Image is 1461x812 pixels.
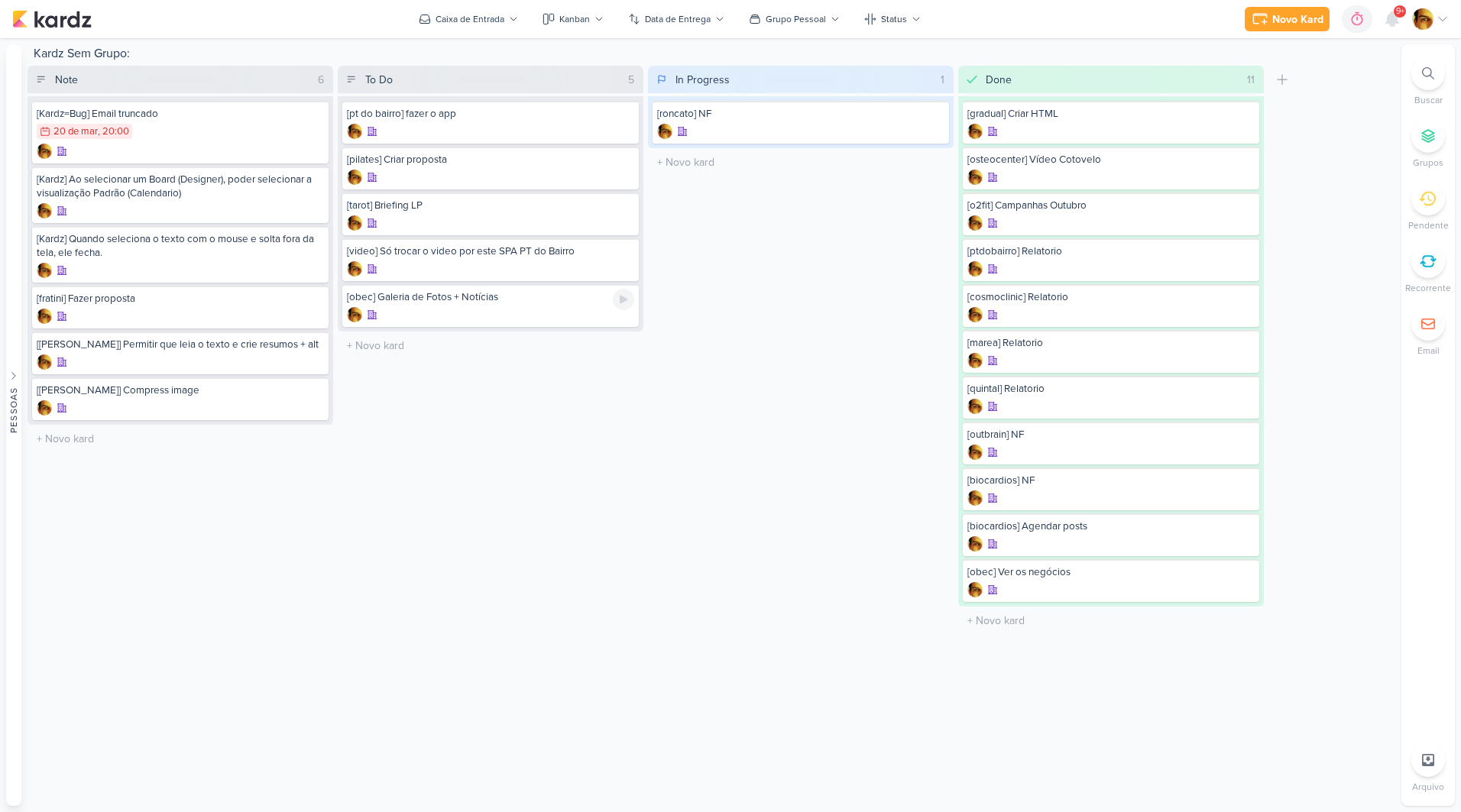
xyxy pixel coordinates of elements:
p: Arquivo [1412,780,1444,794]
div: Criador(a): Leandro Guedes [37,400,52,416]
div: [outbrain] NF [967,428,1255,442]
input: + Novo kard [341,335,640,357]
div: 1 [935,72,951,88]
img: Leandro Guedes [967,307,983,322]
button: Novo Kard [1245,7,1330,31]
img: Leandro Guedes [967,124,983,139]
p: Buscar [1414,93,1443,107]
img: Leandro Guedes [37,400,52,416]
div: [video] Só trocar o video por este SPA PT do Bairro [347,244,634,258]
div: Criador(a): Leandro Guedes [347,261,362,277]
div: Ligar relógio [613,289,634,310]
div: Criador(a): Leandro Guedes [37,144,52,159]
div: [roncato] NF [657,107,944,121]
div: [cosmoclinic] Relatorio [967,290,1255,304]
div: Criador(a): Leandro Guedes [967,307,983,322]
div: [Kardz] Quando seleciona o texto com o mouse e solta fora da tela, ele fecha. [37,232,324,260]
div: Criador(a): Leandro Guedes [37,309,52,324]
div: Novo Kard [1272,11,1323,27]
img: Leandro Guedes [967,170,983,185]
li: Ctrl + F [1401,57,1455,107]
div: [Kardz] Ao selecionar um Board (Designer), poder selecionar a visualização Padrão (Calendario) [37,173,324,200]
img: Leandro Guedes [967,353,983,368]
div: Criador(a): Leandro Guedes [967,490,983,506]
img: Leandro Guedes [347,261,362,277]
img: Leandro Guedes [37,263,52,278]
img: Leandro Guedes [967,261,983,277]
div: Criador(a): Leandro Guedes [347,170,362,185]
div: [Kardz=Bug] Email truncado [37,107,324,121]
img: kardz.app [12,10,92,28]
div: Criador(a): Leandro Guedes [347,215,362,231]
div: 11 [1241,72,1261,88]
div: [obec] Ver os negócios [967,565,1255,579]
div: Criador(a): Leandro Guedes [657,124,672,139]
div: Criador(a): Leandro Guedes [967,399,983,414]
button: Pessoas [6,44,21,806]
div: Criador(a): Leandro Guedes [967,124,983,139]
div: Criador(a): Leandro Guedes [347,307,362,322]
div: Kardz Sem Grupo: [28,44,1395,66]
img: Leandro Guedes [967,445,983,460]
div: [ptdobairro] Relatorio [967,244,1255,258]
div: Criador(a): Leandro Guedes [37,354,52,370]
div: Criador(a): Leandro Guedes [37,263,52,278]
img: Leandro Guedes [347,307,362,322]
div: 6 [312,72,330,88]
div: [amelia] Compress image [37,383,324,397]
div: [biocardios] NF [967,474,1255,487]
input: + Novo kard [961,610,1261,632]
div: 5 [622,72,640,88]
div: Criador(a): Leandro Guedes [967,353,983,368]
div: [o2fit] Campanhas Outubro [967,199,1255,212]
img: Leandro Guedes [967,582,983,597]
div: [gradual] Criar HTML [967,107,1255,121]
div: [pt do bairro] fazer o app [347,107,634,121]
div: [marea] Relatorio [967,336,1255,350]
input: + Novo kard [651,151,951,173]
div: [obec] Galeria de Fotos + Notícias [347,290,634,304]
img: Leandro Guedes [37,144,52,159]
img: Leandro Guedes [967,399,983,414]
img: Leandro Guedes [347,124,362,139]
img: Leandro Guedes [37,309,52,324]
p: Email [1417,344,1440,357]
img: Leandro Guedes [967,215,983,231]
p: Pendente [1408,218,1449,232]
div: [tarot] Briefing LP [347,199,634,212]
div: Criador(a): Leandro Guedes [967,215,983,231]
div: Criador(a): Leandro Guedes [967,536,983,552]
p: Grupos [1413,156,1443,170]
img: Leandro Guedes [347,215,362,231]
div: [quintal] Relatorio [967,382,1255,396]
img: Leandro Guedes [37,354,52,370]
img: Leandro Guedes [967,490,983,506]
div: [pilates] Criar proposta [347,153,634,167]
p: Recorrente [1405,281,1451,295]
div: , 20:00 [98,127,129,137]
img: Leandro Guedes [37,203,52,218]
div: 20 de mar [53,127,98,137]
img: Leandro Guedes [657,124,672,139]
div: Criador(a): Leandro Guedes [967,582,983,597]
div: Criador(a): Leandro Guedes [967,261,983,277]
div: Criador(a): Leandro Guedes [347,124,362,139]
div: [amelia] Permitir que leia o texto e crie resumos + alt [37,338,324,351]
div: [biocardios] Agendar posts [967,519,1255,533]
div: Criador(a): Leandro Guedes [967,445,983,460]
div: Criador(a): Leandro Guedes [37,203,52,218]
img: Leandro Guedes [347,170,362,185]
span: 9+ [1396,5,1404,18]
img: Leandro Guedes [967,536,983,552]
input: + Novo kard [31,428,330,450]
img: Leandro Guedes [1412,8,1433,30]
div: [fratini] Fazer proposta [37,292,324,306]
div: Criador(a): Leandro Guedes [967,170,983,185]
div: [osteocenter] Vídeo Cotovelo [967,153,1255,167]
div: Pessoas [7,387,21,432]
